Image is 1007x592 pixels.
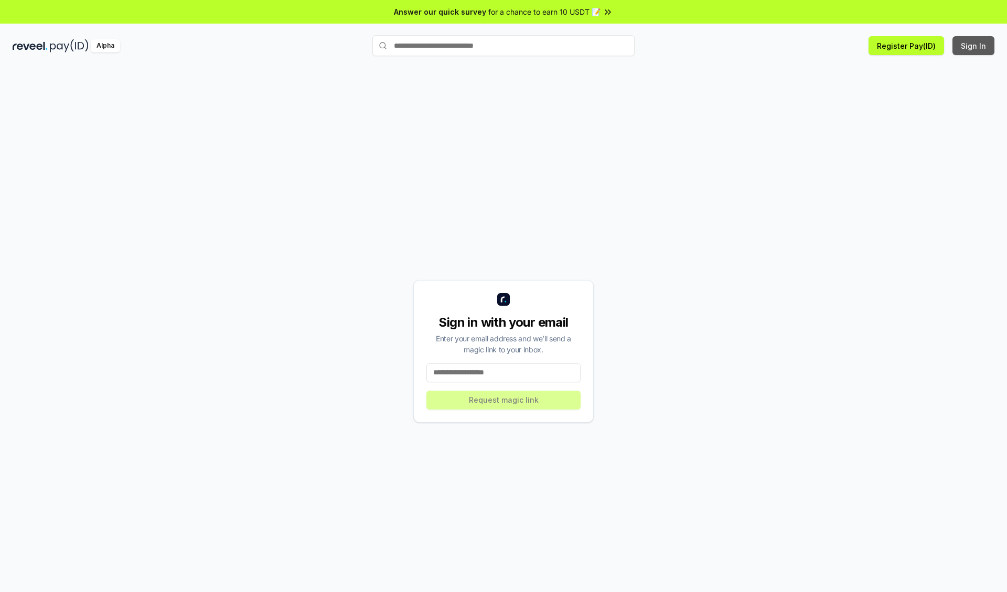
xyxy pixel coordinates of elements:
[497,293,510,306] img: logo_small
[50,39,89,52] img: pay_id
[952,36,994,55] button: Sign In
[91,39,120,52] div: Alpha
[426,333,581,355] div: Enter your email address and we’ll send a magic link to your inbox.
[488,6,601,17] span: for a chance to earn 10 USDT 📝
[426,314,581,331] div: Sign in with your email
[394,6,486,17] span: Answer our quick survey
[869,36,944,55] button: Register Pay(ID)
[13,39,48,52] img: reveel_dark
